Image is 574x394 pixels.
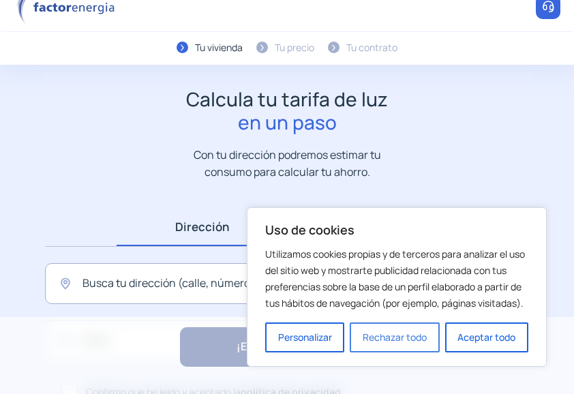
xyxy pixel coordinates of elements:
[265,246,528,312] p: Utilizamos cookies propias y de terceros para analizar el uso del sitio web y mostrarte publicida...
[195,40,243,55] div: Tu vivienda
[445,322,528,352] button: Aceptar todo
[186,88,388,134] h1: Calcula tu tarifa de luz
[247,207,547,367] div: Uso de cookies
[350,322,439,352] button: Rechazar todo
[117,207,287,246] a: Dirección
[275,40,314,55] div: Tu precio
[265,222,528,238] p: Uso de cookies
[346,40,397,55] div: Tu contrato
[265,322,344,352] button: Personalizar
[186,111,388,134] span: en un paso
[180,147,395,180] p: Con tu dirección podremos estimar tu consumo para calcular tu ahorro.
